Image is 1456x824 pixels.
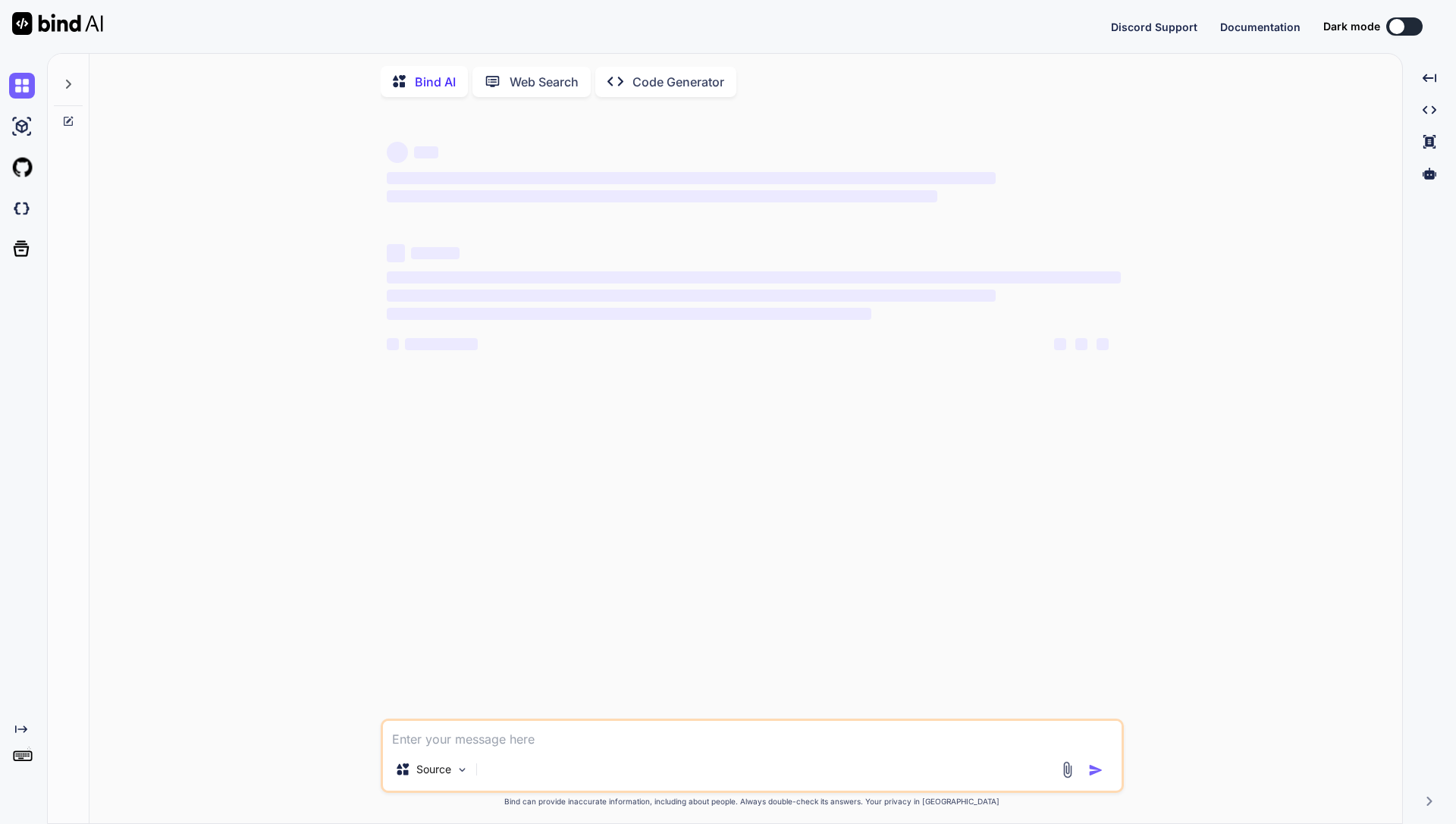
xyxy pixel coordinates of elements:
[510,73,579,91] p: Web Search
[387,271,1121,284] span: ‌
[387,290,996,302] span: ‌
[414,146,438,158] span: ‌
[1111,19,1197,35] button: Discord Support
[387,308,871,320] span: ‌
[1220,19,1301,35] button: Documentation
[387,142,408,163] span: ‌
[1059,761,1076,779] img: attachment
[9,114,35,139] img: ai-studio
[415,73,456,91] p: Bind AI
[9,73,35,99] img: chat
[387,244,405,262] span: ‌
[411,247,460,259] span: ‌
[387,338,399,350] span: ‌
[9,196,35,221] img: darkCloudIdeIcon
[1075,338,1087,350] span: ‌
[1323,19,1380,34] span: Dark mode
[416,762,451,777] p: Source
[456,763,469,776] img: Pick Models
[405,338,478,350] span: ‌
[1088,763,1103,778] img: icon
[1054,338,1066,350] span: ‌
[1111,20,1197,33] span: Discord Support
[387,172,996,184] span: ‌
[387,190,937,202] span: ‌
[381,796,1124,807] p: Bind can provide inaccurate information, including about people. Always double-check its answers....
[632,73,724,91] p: Code Generator
[1097,338,1109,350] span: ‌
[12,12,103,35] img: Bind AI
[9,155,35,180] img: githubLight
[1220,20,1301,33] span: Documentation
